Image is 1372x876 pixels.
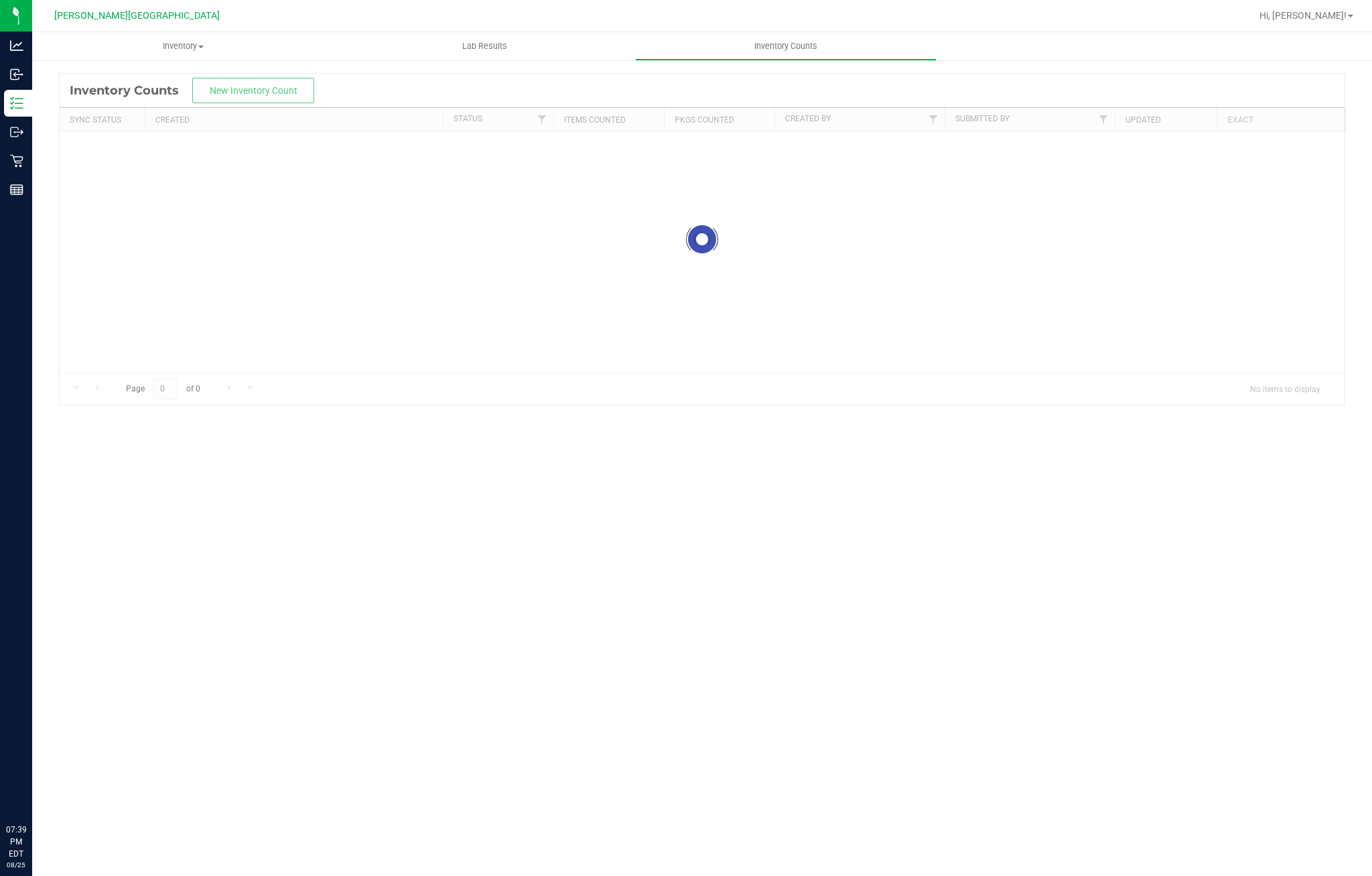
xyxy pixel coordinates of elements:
[6,824,26,860] p: 07:39 PM EDT
[10,125,23,139] inline-svg: Outbound
[6,860,26,870] p: 08/25
[10,183,23,196] inline-svg: Reports
[10,39,23,52] inline-svg: Analytics
[10,97,23,110] inline-svg: Inventory
[32,40,334,52] span: Inventory
[334,32,635,60] a: Lab Results
[54,10,220,21] span: [PERSON_NAME][GEOGRAPHIC_DATA]
[444,40,525,52] span: Lab Results
[1259,10,1347,21] span: Hi, [PERSON_NAME]!
[10,154,23,168] inline-svg: Retail
[635,32,937,60] a: Inventory Counts
[10,68,23,81] inline-svg: Inbound
[736,40,835,52] span: Inventory Counts
[32,32,334,60] a: Inventory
